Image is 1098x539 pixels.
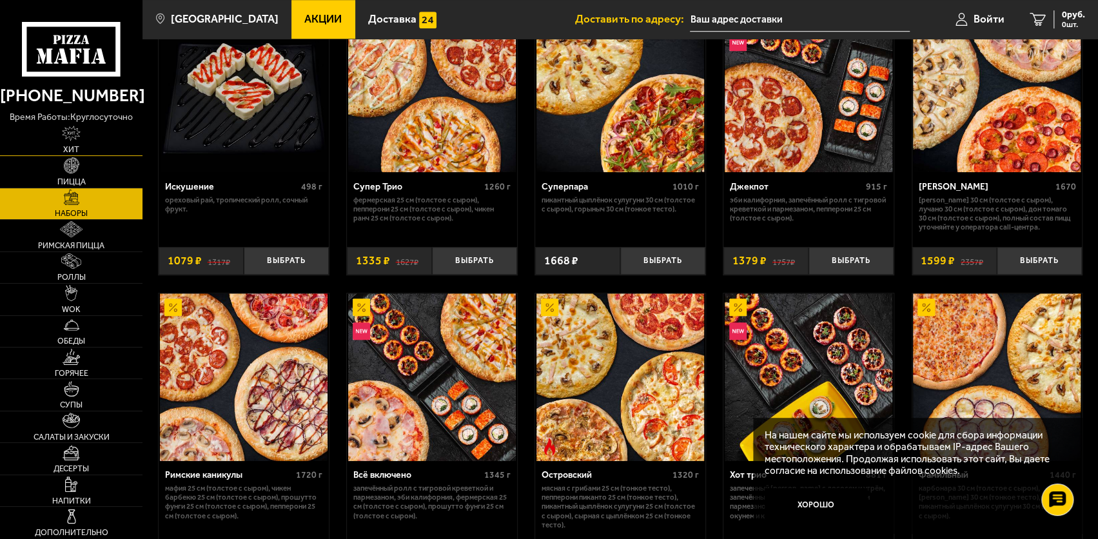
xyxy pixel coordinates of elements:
span: 1335 ₽ [356,255,390,267]
div: Искушение [165,181,298,192]
a: АкционныйФамильный [912,293,1082,461]
p: Пикантный цыплёнок сулугуни 30 см (толстое с сыром), Горыныч 30 см (тонкое тесто). [542,195,699,213]
span: 1720 г [296,469,322,480]
span: 1320 г [672,469,699,480]
p: [PERSON_NAME] 30 см (толстое с сыром), Лучано 30 см (толстое с сыром), Дон Томаго 30 см (толстое ... [918,195,1075,232]
span: Войти [974,14,1005,24]
img: Островский [536,293,704,461]
span: Хит [63,146,79,154]
s: 1317 ₽ [208,255,230,267]
span: 1010 г [672,181,699,192]
img: Джекпот [725,5,892,173]
span: Салаты и закуски [34,433,110,442]
img: Фамильный [913,293,1081,461]
a: АкционныйНовинкаВсё включено [347,293,516,461]
img: Новинка [729,34,747,52]
span: Дополнительно [35,529,108,537]
button: Выбрать [432,247,517,275]
span: Напитки [52,497,91,505]
span: Роллы [57,273,86,282]
span: Горячее [55,369,88,378]
p: Запечённый ролл с тигровой креветкой и пармезаном, Эби Калифорния, Фермерская 25 см (толстое с сы... [353,484,511,520]
div: Хот трио [730,469,863,480]
span: 915 г [866,181,887,192]
div: Римские каникулы [165,469,293,480]
img: Суперпара [536,5,704,173]
span: 1260 г [484,181,511,192]
button: Выбрать [809,247,894,275]
span: 1379 ₽ [732,255,767,267]
img: Римские каникулы [160,293,328,461]
img: Супер Трио [348,5,516,173]
a: АкционныйРимские каникулы [159,293,328,461]
span: Акции [304,14,342,24]
a: АкционныйХет Трик [912,5,1082,173]
img: Акционный [729,299,747,316]
span: 1345 г [484,469,511,480]
span: 1670 [1055,181,1075,192]
a: АкционныйОстрое блюдоОстровский [535,293,705,461]
img: Акционный [164,299,182,316]
span: 1599 ₽ [921,255,955,267]
span: 0 шт. [1062,21,1085,28]
span: Доставить по адресу: [575,14,690,24]
span: WOK [62,306,81,314]
p: Эби Калифорния, Запечённый ролл с тигровой креветкой и пармезаном, Пепперони 25 см (толстое с сыр... [730,195,887,223]
p: На нашем сайте мы используем cookie для сбора информации технического характера и обрабатываем IP... [765,429,1063,477]
img: Новинка [353,322,370,340]
a: АкционныйНовинкаДжекпот [723,5,893,173]
a: АкционныйИскушение [159,5,328,173]
s: 1627 ₽ [396,255,418,267]
a: АкционныйСупер Трио [347,5,516,173]
p: Запеченный [PERSON_NAME] с лососем и угрём, Запечённый ролл с тигровой креветкой и пармезаном, Не... [730,484,887,520]
div: Всё включено [353,469,481,480]
button: Выбрать [244,247,329,275]
span: Доставка [368,14,417,24]
span: 1079 ₽ [168,255,202,267]
div: Суперпара [542,181,669,192]
img: Всё включено [348,293,516,461]
input: Ваш адрес доставки [690,8,910,32]
div: [PERSON_NAME] [918,181,1052,192]
s: 1757 ₽ [772,255,795,267]
img: Акционный [917,299,935,316]
button: Выбрать [620,247,705,275]
img: 15daf4d41897b9f0e9f617042186c801.svg [419,12,436,29]
img: Акционный [353,299,370,316]
span: 498 г [301,181,322,192]
p: Мафия 25 см (толстое с сыром), Чикен Барбекю 25 см (толстое с сыром), Прошутто Фунги 25 см (толст... [165,484,322,520]
span: Римская пицца [38,242,104,250]
p: Фермерская 25 см (толстое с сыром), Пепперони 25 см (толстое с сыром), Чикен Ранч 25 см (толстое ... [353,195,511,223]
div: Джекпот [730,181,863,192]
p: Мясная с грибами 25 см (тонкое тесто), Пепперони Пиканто 25 см (тонкое тесто), Пикантный цыплёнок... [542,484,699,529]
img: Акционный [541,299,558,316]
img: Хет Трик [913,5,1081,173]
img: Острое блюдо [541,438,558,455]
div: Островский [542,469,669,480]
img: Новинка [729,322,747,340]
span: 0 руб. [1062,10,1085,19]
img: Искушение [160,5,328,173]
a: АкционныйНовинкаХот трио [723,293,893,461]
span: Наборы [55,210,88,218]
button: Выбрать [997,247,1082,275]
div: Супер Трио [353,181,481,192]
a: АкционныйСуперпара [535,5,705,173]
span: [GEOGRAPHIC_DATA] [171,14,279,24]
s: 2357 ₽ [961,255,983,267]
span: Супы [60,401,83,409]
span: 1668 ₽ [544,255,578,267]
button: Хорошо [765,488,868,522]
p: Ореховый рай, Тропический ролл, Сочный фрукт. [165,195,322,213]
span: Обеды [57,337,85,346]
span: Десерты [54,465,89,473]
span: Пицца [57,178,86,186]
img: Хот трио [725,293,892,461]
